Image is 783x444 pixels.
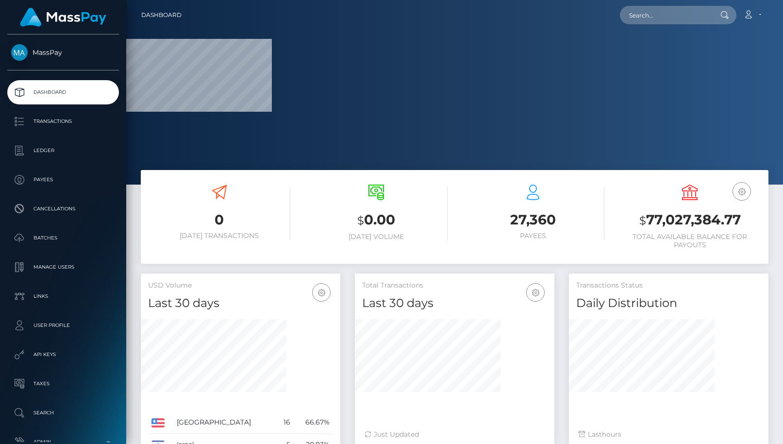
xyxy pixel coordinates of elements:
p: Links [11,289,115,304]
h4: Last 30 days [148,295,333,312]
p: Taxes [11,376,115,391]
a: Batches [7,226,119,250]
h4: Daily Distribution [576,295,761,312]
p: API Keys [11,347,115,362]
h6: Total Available Balance for Payouts [619,233,761,249]
td: [GEOGRAPHIC_DATA] [173,411,276,434]
small: $ [639,214,646,227]
a: User Profile [7,313,119,338]
h3: 27,360 [462,210,604,229]
a: Payees [7,168,119,192]
h3: 77,027,384.77 [619,210,761,230]
h5: Transactions Status [576,281,761,290]
a: Ledger [7,138,119,163]
h6: [DATE] Volume [305,233,447,241]
p: Search [11,406,115,420]
a: Transactions [7,109,119,134]
p: Manage Users [11,260,115,274]
a: Cancellations [7,197,119,221]
td: 66.67% [294,411,333,434]
p: Transactions [11,114,115,129]
p: Payees [11,172,115,187]
h5: USD Volume [148,281,333,290]
img: MassPay [11,44,28,61]
p: Batches [11,231,115,245]
img: MassPay Logo [20,8,106,27]
a: Links [7,284,119,308]
h4: Last 30 days [362,295,547,312]
input: Search... [620,6,711,24]
p: Ledger [11,143,115,158]
div: Just Updated [365,429,545,440]
h3: 0.00 [305,210,447,230]
a: Search [7,401,119,425]
img: US.png [151,418,165,427]
div: Last hours [579,429,759,440]
a: API Keys [7,342,119,367]
a: Dashboard [141,5,182,25]
h3: 0 [148,210,290,229]
h6: Payees [462,232,604,240]
small: $ [357,214,364,227]
p: Dashboard [11,85,115,100]
h6: [DATE] Transactions [148,232,290,240]
a: Manage Users [7,255,119,279]
p: Cancellations [11,202,115,216]
a: Taxes [7,372,119,396]
p: User Profile [11,318,115,333]
h5: Total Transactions [362,281,547,290]
a: Dashboard [7,80,119,104]
span: MassPay [7,48,119,57]
td: 16 [276,411,294,434]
